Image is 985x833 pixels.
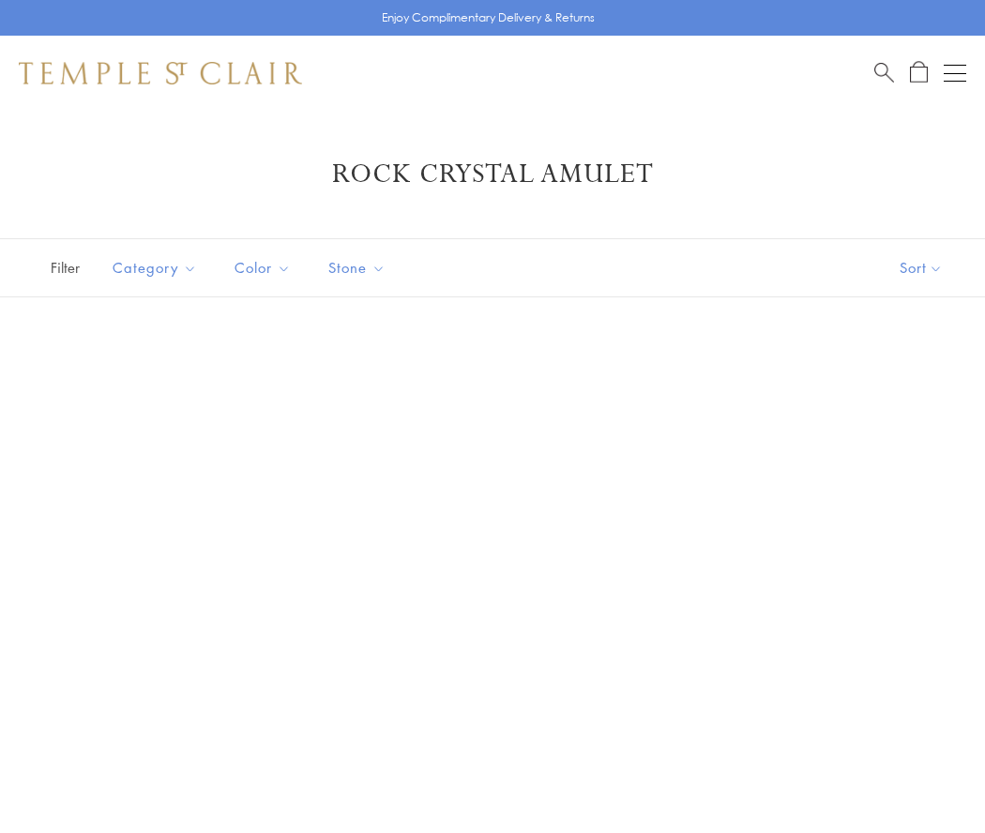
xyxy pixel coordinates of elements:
[944,62,966,84] button: Open navigation
[47,158,938,191] h1: Rock Crystal Amulet
[225,256,305,280] span: Color
[910,61,928,84] a: Open Shopping Bag
[319,256,400,280] span: Stone
[98,247,211,289] button: Category
[314,247,400,289] button: Stone
[857,239,985,296] button: Show sort by
[19,62,302,84] img: Temple St. Clair
[874,61,894,84] a: Search
[103,256,211,280] span: Category
[382,8,595,27] p: Enjoy Complimentary Delivery & Returns
[220,247,305,289] button: Color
